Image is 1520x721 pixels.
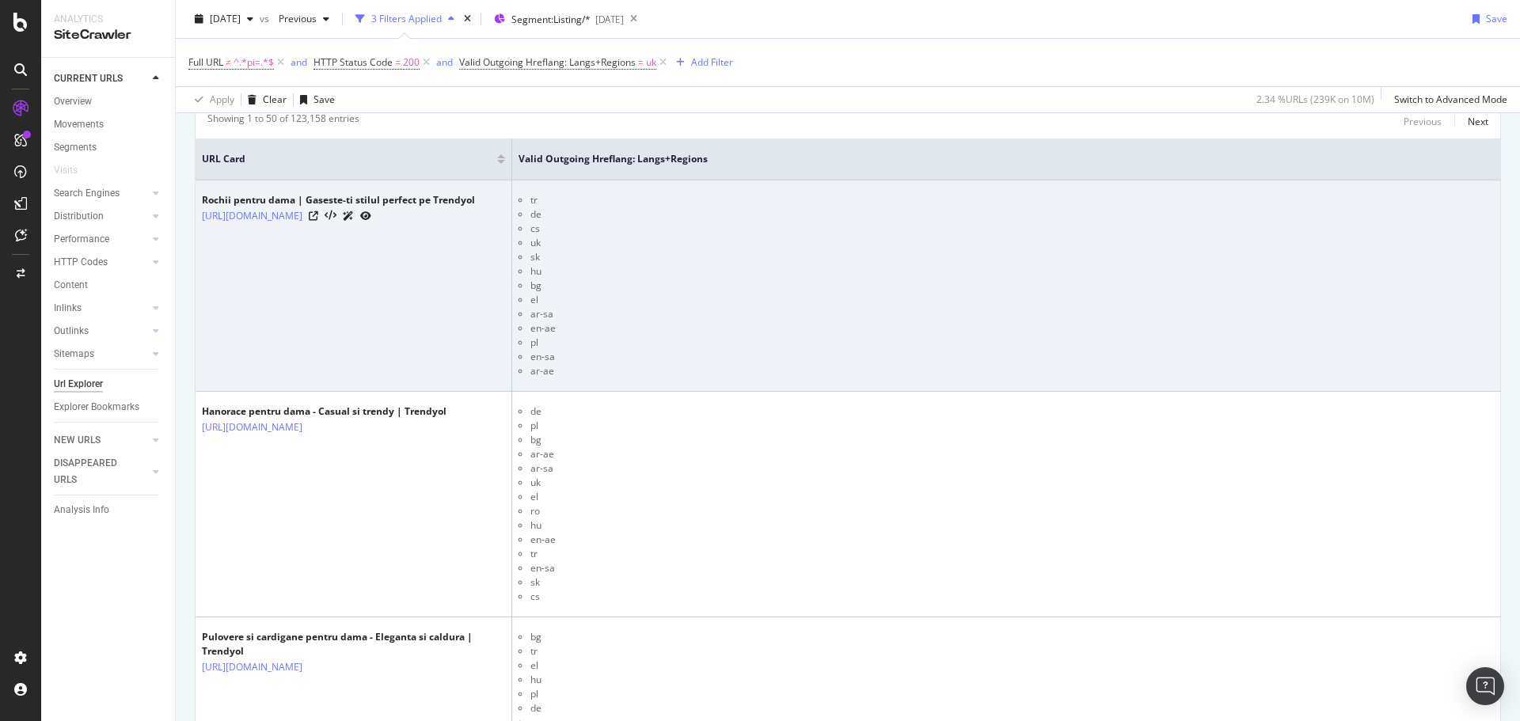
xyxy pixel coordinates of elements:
div: Pulovere si cardigane pentru dama - Eleganta si caldura | Trendyol [202,630,505,658]
li: el [530,490,1494,504]
div: Apply [210,93,234,106]
button: Switch to Advanced Mode [1388,87,1507,112]
button: View HTML Source [325,211,336,222]
li: el [530,293,1494,307]
li: cs [530,222,1494,236]
li: sk [530,575,1494,590]
li: ar-ae [530,364,1494,378]
div: Explorer Bookmarks [54,399,139,416]
div: Content [54,277,88,294]
span: uk [646,51,656,74]
a: CURRENT URLS [54,70,148,87]
span: Segment: Listing/* [511,13,591,26]
button: Next [1468,112,1488,131]
a: Overview [54,93,164,110]
a: Search Engines [54,185,148,202]
a: Movements [54,116,164,133]
li: ar-sa [530,461,1494,476]
button: Clear [241,87,287,112]
span: URL Card [202,152,493,166]
a: [URL][DOMAIN_NAME] [202,208,302,224]
a: [URL][DOMAIN_NAME] [202,659,302,675]
div: and [291,55,307,69]
div: Movements [54,116,104,133]
a: Performance [54,231,148,248]
div: Outlinks [54,323,89,340]
li: ar-ae [530,447,1494,461]
span: vs [260,12,272,25]
li: en-ae [530,321,1494,336]
div: DISAPPEARED URLS [54,455,134,488]
li: bg [530,279,1494,293]
li: en-sa [530,350,1494,364]
div: Hanorace pentru dama - Casual si trendy | Trendyol [202,404,446,419]
li: de [530,404,1494,419]
div: Overview [54,93,92,110]
a: Distribution [54,208,148,225]
span: 2025 Aug. 9th [210,12,241,25]
li: pl [530,336,1494,350]
div: Url Explorer [54,376,103,393]
div: NEW URLS [54,432,101,449]
span: 200 [403,51,420,74]
button: and [436,55,453,70]
div: Analysis Info [54,502,109,518]
div: Analytics [54,13,162,26]
button: Previous [272,6,336,32]
div: Segments [54,139,97,156]
div: [DATE] [595,13,624,26]
div: Add Filter [691,55,733,69]
li: sk [530,250,1494,264]
li: bg [530,433,1494,447]
div: times [461,11,474,27]
span: = [395,55,401,69]
button: Save [1466,6,1507,32]
span: Valid Outgoing Hreflang: Langs+Regions [519,152,1470,166]
a: Visit Online Page [309,211,318,221]
button: and [291,55,307,70]
li: hu [530,518,1494,533]
li: uk [530,236,1494,250]
li: tr [530,644,1494,658]
button: Save [294,87,335,112]
a: HTTP Codes [54,254,148,271]
div: HTTP Codes [54,254,108,271]
button: Previous [1404,112,1442,131]
li: uk [530,476,1494,490]
div: Previous [1404,115,1442,128]
a: Visits [54,162,93,179]
div: Open Intercom Messenger [1466,667,1504,705]
li: hu [530,264,1494,279]
button: Add Filter [670,53,733,72]
div: Clear [263,93,287,106]
span: Valid Outgoing Hreflang: Langs+Regions [459,55,636,69]
li: cs [530,590,1494,604]
button: [DATE] [188,6,260,32]
div: 2.34 % URLs ( 239K on 10M ) [1256,93,1374,106]
li: ro [530,504,1494,518]
li: bg [530,630,1494,644]
div: Performance [54,231,109,248]
li: de [530,701,1494,715]
span: Full URL [188,55,223,69]
a: Segments [54,139,164,156]
button: Apply [188,87,234,112]
a: Explorer Bookmarks [54,399,164,416]
li: tr [530,193,1494,207]
li: de [530,207,1494,222]
li: hu [530,673,1494,687]
div: 3 Filters Applied [371,12,442,25]
a: DISAPPEARED URLS [54,455,148,488]
li: el [530,658,1494,673]
li: ar-sa [530,307,1494,321]
span: Previous [272,12,317,25]
span: = [638,55,644,69]
li: pl [530,419,1494,433]
span: HTTP Status Code [313,55,393,69]
button: 3 Filters Applied [349,6,461,32]
a: Analysis Info [54,502,164,518]
div: Save [313,93,335,106]
div: Showing 1 to 50 of 123,158 entries [207,112,359,131]
div: Visits [54,162,78,179]
li: pl [530,687,1494,701]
